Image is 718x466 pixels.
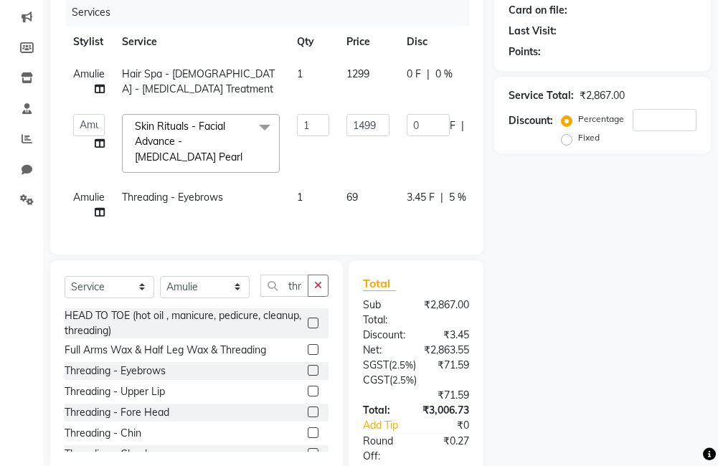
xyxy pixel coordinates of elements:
span: 1299 [346,67,369,80]
span: | [461,118,464,133]
div: Sub Total: [352,298,413,328]
span: | [440,190,443,205]
div: ( ) [352,358,427,373]
div: ₹2,867.00 [580,88,625,103]
th: Stylist [65,26,113,58]
div: Threading - Chin [65,426,141,441]
div: ₹3,006.73 [412,403,480,418]
span: 2.5% [392,374,414,386]
div: ( ) [352,373,480,388]
div: Threading - Fore Head [65,405,169,420]
span: 3.45 F [407,190,435,205]
span: Amulie [73,191,105,204]
span: Amulie [73,67,105,80]
span: | [427,67,430,82]
span: Skin Rituals - Facial Advance - [MEDICAL_DATA] Pearl [135,120,242,163]
th: Price [338,26,398,58]
a: Add Tip [352,418,427,433]
label: Fixed [578,131,600,144]
div: Last Visit: [509,24,557,39]
div: Full Arms Wax & Half Leg Wax & Threading [65,343,266,358]
div: Discount: [509,113,553,128]
span: 5 % [449,190,466,205]
label: Percentage [578,113,624,125]
div: Discount: [352,328,416,343]
div: ₹2,867.00 [413,298,480,328]
div: HEAD TO TOE (hot oil , manicure, pedicure, cleanup, threading) [65,308,302,338]
input: Search or Scan [260,275,308,297]
div: Total: [352,403,412,418]
div: Service Total: [509,88,574,103]
span: Total [363,276,396,291]
span: CGST [363,374,389,386]
a: x [242,151,249,163]
div: ₹0.27 [416,434,480,464]
span: SGST [363,358,389,371]
th: Qty [288,26,338,58]
span: 2.5% [392,359,413,371]
div: ₹71.59 [352,388,480,403]
th: Service [113,26,288,58]
span: 69 [346,191,358,204]
div: Round Off: [352,434,416,464]
div: ₹2,863.55 [413,343,480,358]
span: 1 [297,191,303,204]
div: ₹3.45 [416,328,480,343]
span: 1 [297,67,303,80]
div: Net: [352,343,413,358]
span: 0 % [435,67,453,82]
div: Card on file: [509,3,567,18]
div: Threading - Upper Lip [65,384,165,399]
span: Threading - Eyebrows [122,191,223,204]
span: Hair Spa - [DEMOGRAPHIC_DATA] - [MEDICAL_DATA] Treatment [122,67,275,95]
th: Disc [398,26,530,58]
span: 0 F [407,67,421,82]
span: F [450,118,455,133]
div: Threading - Eyebrows [65,363,166,379]
div: Points: [509,44,541,60]
div: Threading - Cheek [65,447,150,462]
div: ₹0 [427,418,480,433]
div: ₹71.59 [427,358,480,373]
